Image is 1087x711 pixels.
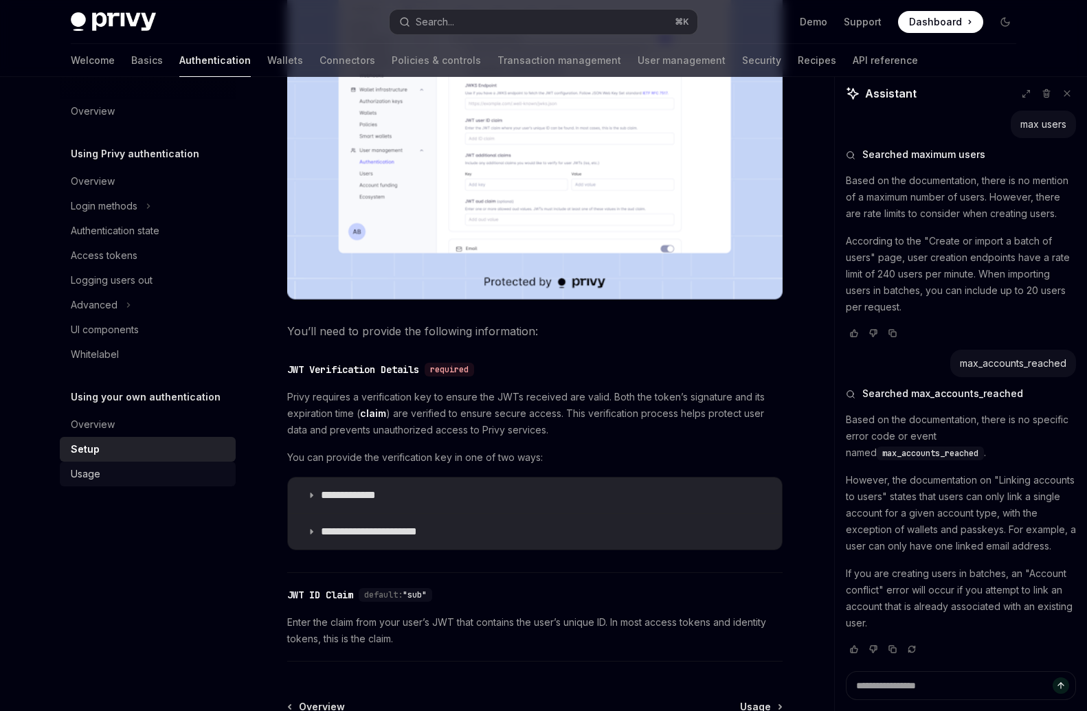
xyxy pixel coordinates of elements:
[898,11,983,33] a: Dashboard
[60,169,236,194] a: Overview
[960,357,1066,370] div: max_accounts_reached
[287,321,783,341] span: You’ll need to provide the following information:
[862,148,985,161] span: Searched maximum users
[846,565,1076,631] p: If you are creating users in batches, an "Account conflict" error will occur if you attempt to li...
[60,317,236,342] a: UI components
[865,85,917,102] span: Assistant
[846,172,1076,222] p: Based on the documentation, there is no mention of a maximum number of users. However, there are ...
[60,462,236,486] a: Usage
[425,363,474,376] div: required
[638,44,726,77] a: User management
[60,437,236,462] a: Setup
[287,363,419,376] div: JWT Verification Details
[71,146,199,162] h5: Using Privy authentication
[846,148,1076,161] button: Searched maximum users
[60,243,236,268] a: Access tokens
[287,614,783,647] span: Enter the claim from your user’s JWT that contains the user’s unique ID. In most access tokens an...
[846,472,1076,554] p: However, the documentation on "Linking accounts to users" states that users can only link a singl...
[320,44,375,77] a: Connectors
[392,44,481,77] a: Policies & controls
[798,44,836,77] a: Recipes
[179,44,251,77] a: Authentication
[1053,677,1069,694] button: Send message
[60,268,236,293] a: Logging users out
[675,16,689,27] span: ⌘ K
[287,588,353,602] div: JWT ID Claim
[60,99,236,124] a: Overview
[71,297,117,313] div: Advanced
[1020,117,1066,131] div: max users
[853,44,918,77] a: API reference
[497,44,621,77] a: Transaction management
[71,173,115,190] div: Overview
[846,387,1076,400] button: Searched max_accounts_reached
[71,103,115,120] div: Overview
[60,412,236,437] a: Overview
[844,15,882,29] a: Support
[71,272,153,289] div: Logging users out
[994,11,1016,33] button: Toggle dark mode
[909,15,962,29] span: Dashboard
[403,589,427,600] span: "sub"
[60,342,236,367] a: Whitelabel
[71,346,119,363] div: Whitelabel
[71,466,100,482] div: Usage
[71,416,115,433] div: Overview
[71,247,137,264] div: Access tokens
[287,449,783,466] span: You can provide the verification key in one of two ways:
[71,441,100,458] div: Setup
[267,44,303,77] a: Wallets
[846,233,1076,315] p: According to the "Create or import a batch of users" page, user creation endpoints have a rate li...
[60,218,236,243] a: Authentication state
[287,389,783,438] span: Privy requires a verification key to ensure the JWTs received are valid. Both the token’s signatu...
[71,389,221,405] h5: Using your own authentication
[364,589,403,600] span: default:
[131,44,163,77] a: Basics
[862,387,1023,400] span: Searched max_accounts_reached
[71,44,115,77] a: Welcome
[71,223,159,239] div: Authentication state
[846,411,1076,461] p: Based on the documentation, there is no specific error code or event named .
[71,321,139,338] div: UI components
[71,198,137,214] div: Login methods
[71,12,156,32] img: dark logo
[800,15,827,29] a: Demo
[390,10,697,34] button: Search...⌘K
[360,407,386,420] a: claim
[882,448,978,459] span: max_accounts_reached
[742,44,781,77] a: Security
[416,14,454,30] div: Search...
